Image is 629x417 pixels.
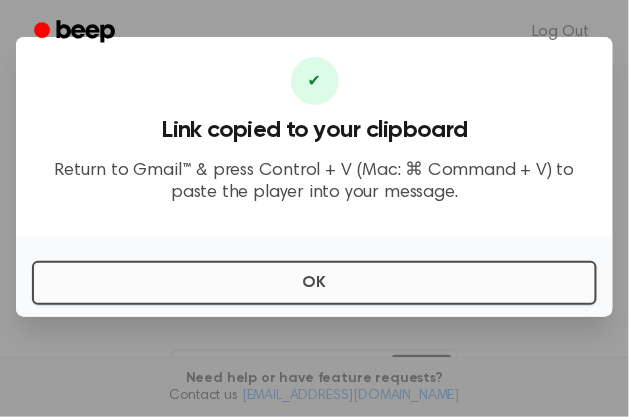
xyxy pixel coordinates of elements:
a: Beep [20,13,133,52]
a: Log Out [512,8,609,56]
button: OK [32,261,597,305]
h3: Link copied to your clipboard [32,117,597,144]
div: ✔ [291,57,339,105]
p: Return to Gmail™ & press Control + V (Mac: ⌘ Command + V) to paste the player into your message. [32,160,597,205]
